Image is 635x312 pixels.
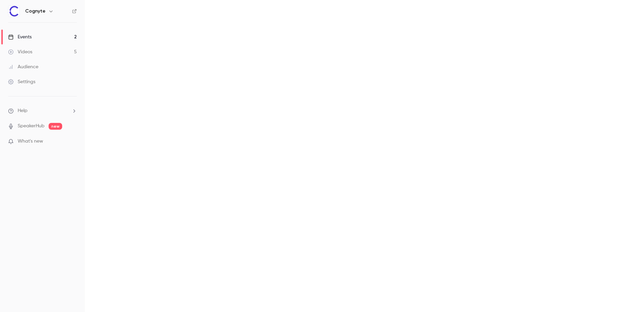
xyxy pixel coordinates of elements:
[8,63,38,70] div: Audience
[8,6,19,17] img: Cognyte
[8,49,32,55] div: Videos
[8,78,35,85] div: Settings
[18,123,45,130] a: SpeakerHub
[8,34,32,40] div: Events
[18,107,28,114] span: Help
[18,138,43,145] span: What's new
[8,107,77,114] li: help-dropdown-opener
[49,123,62,130] span: new
[25,8,46,15] h6: Cognyte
